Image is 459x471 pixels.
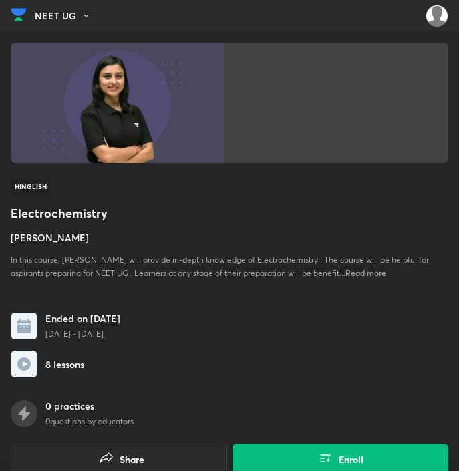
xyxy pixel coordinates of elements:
span: Read more [345,267,386,278]
p: [DATE] - [DATE] [45,328,120,340]
p: 0 questions by educators [45,416,134,428]
img: Company Logo [11,5,27,25]
img: Amisha Rani [426,5,448,27]
button: NEET UG [35,6,99,26]
img: Thumbnail [11,43,224,163]
a: Company Logo [11,5,27,28]
span: Hinglish [11,179,51,194]
h6: 8 lessons [45,357,84,371]
h4: [PERSON_NAME] [11,230,448,245]
span: In this course, [PERSON_NAME] will provide in-depth knowledge of Electrochemistry . The course wi... [11,255,429,278]
h6: Ended on [DATE] [45,311,120,325]
h6: 0 practices [45,399,134,413]
h1: Electrochemistry [11,204,448,222]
